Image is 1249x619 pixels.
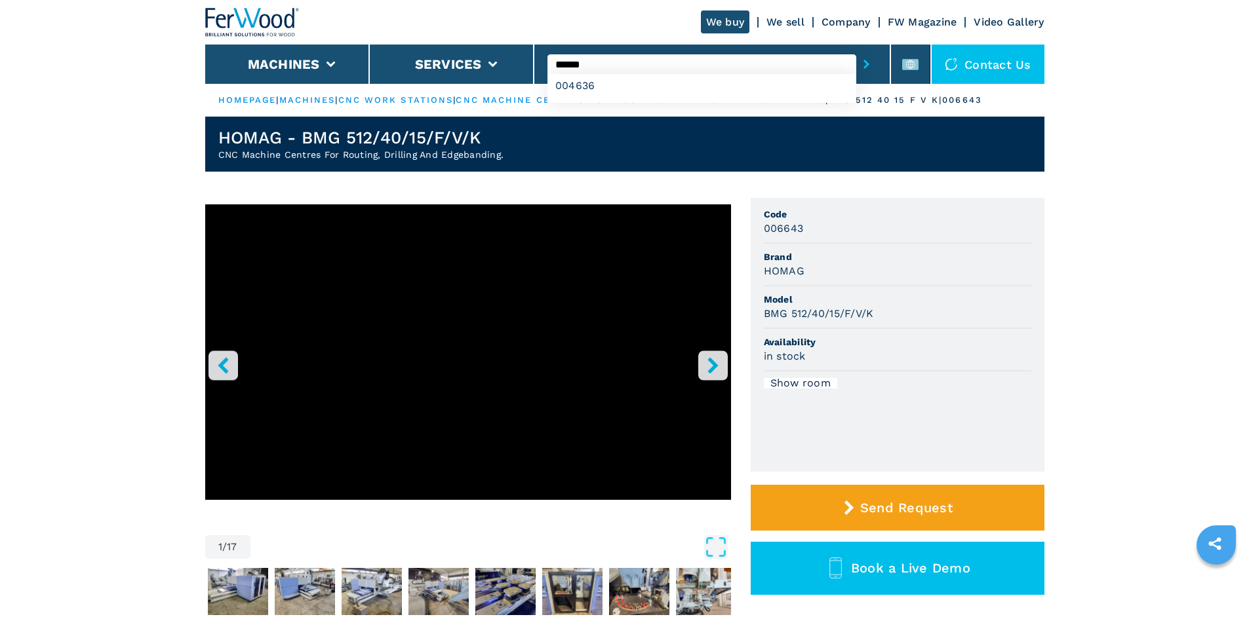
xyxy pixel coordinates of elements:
img: 4f064fd0cf240a118f959e52e6b774ad [609,568,669,615]
a: Company [822,16,871,28]
img: 8e224233324741bf1f9f9445a5de3a1b [408,568,469,615]
button: Go to Slide 9 [673,565,739,618]
iframe: Chat [1193,560,1239,609]
div: Contact us [932,45,1044,84]
span: 17 [227,542,237,552]
img: 5d3989f260e4265d7f941c4b443b7a73 [342,568,402,615]
h3: in stock [764,348,806,364]
button: Go to Slide 2 [205,565,271,618]
h3: HOMAG [764,263,804,278]
p: bmg 512 40 15 f v k | [828,94,942,106]
span: 1 [218,542,222,552]
a: We buy [701,10,750,33]
a: Video Gallery [974,16,1044,28]
h1: HOMAG - BMG 512/40/15/F/V/K [218,127,504,148]
span: Brand [764,250,1031,263]
button: Go to Slide 8 [606,565,672,618]
img: 6511f17d8c37efc2ccc44b7da03097f2 [208,568,268,615]
a: sharethis [1199,527,1231,560]
button: Go to Slide 7 [540,565,605,618]
button: Book a Live Demo [751,542,1044,595]
h3: BMG 512/40/15/F/V/K [764,306,874,321]
span: Model [764,293,1031,306]
button: submit-button [856,49,877,79]
button: Go to Slide 4 [339,565,405,618]
a: FW Magazine [888,16,957,28]
button: left-button [208,350,238,380]
button: Go to Slide 5 [406,565,471,618]
span: | [335,95,338,105]
img: eda65687e370414e0a1cb8786ffae58a [676,568,736,615]
span: Availability [764,335,1031,348]
button: Go to Slide 6 [473,565,538,618]
button: Open Fullscreen [254,535,728,559]
a: We sell [766,16,804,28]
button: Services [415,56,482,72]
span: / [222,542,227,552]
h3: 006643 [764,221,804,236]
span: Send Request [860,500,953,516]
span: | [276,95,279,105]
img: 0d0433caeb6d489e363b547eb39a0cff [475,568,536,615]
div: Go to Slide 1 [205,204,731,522]
button: Send Request [751,485,1044,531]
a: machines [279,95,336,105]
button: right-button [698,350,728,380]
button: Machines [248,56,320,72]
img: 0a46a8d55623d2b22e79fd1ee67e8136 [275,568,335,615]
span: Code [764,208,1031,221]
img: Ferwood [205,8,300,37]
div: Show room [764,378,837,388]
a: HOMEPAGE [218,95,277,105]
img: Contact us [945,58,958,71]
iframe: Centro di lavoro a bordare in azione - HOMAG BMG 512/40/15/F/V/K - Ferwoodgroup - 006643 [205,204,731,500]
nav: Thumbnail Navigation [205,565,731,618]
p: 006643 [942,94,982,106]
span: | [453,95,456,105]
div: 004636 [547,74,856,98]
h2: CNC Machine Centres For Routing, Drilling And Edgebanding. [218,148,504,161]
button: Go to Slide 3 [272,565,338,618]
a: cnc work stations [338,95,454,105]
span: Book a Live Demo [851,560,970,576]
a: cnc machine centres for routing drilling and edgebanding [456,95,825,105]
img: 3897e0497f42c28483e1e40ae65973c7 [542,568,603,615]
